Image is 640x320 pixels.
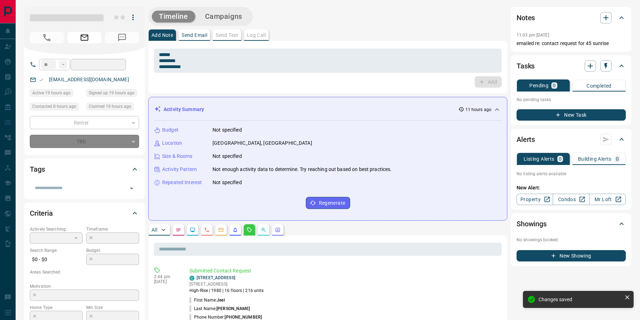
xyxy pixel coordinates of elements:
a: [EMAIL_ADDRESS][DOMAIN_NAME] [49,77,129,82]
h2: Criteria [30,208,53,219]
p: Timeframe: [86,226,139,232]
p: All [151,227,157,232]
p: Activity Pattern [162,166,197,173]
p: Actively Searching: [30,226,83,232]
p: 11 hours ago [465,106,491,113]
a: Condos [553,194,589,205]
p: Activity Summary [164,106,204,113]
span: Active 19 hours ago [32,89,71,96]
div: Renter [30,116,139,129]
div: Alerts [517,131,626,148]
p: Pending [529,83,548,88]
div: Tasks [517,57,626,75]
p: Size & Rooms [162,153,193,160]
p: Building Alerts [578,156,612,161]
p: High-Rise | 1980 | 16 floors | 216 units [189,287,264,294]
p: emailed re: contact request for 45 sunrise [517,40,626,47]
div: Thu Aug 14 2025 [30,89,83,99]
span: Email [67,32,101,43]
p: New Alert: [517,184,626,192]
p: Search Range: [30,247,83,254]
svg: Emails [218,227,224,233]
div: TBD [30,135,139,148]
p: [GEOGRAPHIC_DATA], [GEOGRAPHIC_DATA] [213,139,312,147]
a: Property [517,194,553,205]
p: 0 [559,156,562,161]
p: No pending tasks [517,94,626,105]
h2: Tasks [517,60,535,72]
span: No Number [105,32,139,43]
p: 11:03 pm [DATE] [517,33,549,38]
p: Repeated Interest [162,179,202,186]
p: Submitted Contact Request [189,267,499,275]
button: Timeline [152,11,195,22]
p: First Name: [189,297,225,303]
div: Showings [517,215,626,232]
h2: Tags [30,164,45,175]
span: Signed up 19 hours ago [89,89,134,96]
p: Not specified [213,179,242,186]
p: Budget: [86,247,139,254]
div: Thu Aug 14 2025 [86,89,139,99]
button: Open [127,183,137,193]
p: Not specified [213,153,242,160]
div: Fri Aug 15 2025 [30,103,83,112]
p: Motivation: [30,283,139,289]
p: No showings booked [517,237,626,243]
span: Contacted 8 hours ago [32,103,76,110]
p: [STREET_ADDRESS] [189,281,264,287]
span: No Number [30,32,64,43]
p: Last Name: [189,305,250,312]
p: 0 [553,83,556,88]
div: Changes saved [539,297,622,302]
p: Listing Alerts [524,156,555,161]
button: Campaigns [198,11,249,22]
h2: Showings [517,218,547,230]
p: Not enough activity data to determine. Try reaching out based on best practices. [213,166,392,173]
button: New Showing [517,250,626,261]
svg: Notes [176,227,181,233]
svg: Calls [204,227,210,233]
p: 2:44 pm [154,274,179,279]
span: Claimed 19 hours ago [89,103,131,110]
p: Min Size: [86,304,139,311]
p: Areas Searched: [30,269,139,275]
span: [PERSON_NAME] [216,306,250,311]
a: Mr.Loft [589,194,626,205]
p: No listing alerts available [517,171,626,177]
svg: Requests [247,227,252,233]
p: Add Note [151,33,173,38]
svg: Agent Actions [275,227,281,233]
p: Location [162,139,182,147]
div: condos.ca [189,276,194,281]
button: Regenerate [306,197,350,209]
svg: Lead Browsing Activity [190,227,195,233]
p: Completed [586,83,612,88]
a: [STREET_ADDRESS] [197,275,235,280]
span: Jeel [217,298,225,303]
p: [DATE] [154,279,179,284]
p: $0 - $0 [30,254,83,265]
svg: Listing Alerts [232,227,238,233]
svg: Email Valid [39,77,44,82]
div: Activity Summary11 hours ago [154,103,501,116]
textarea: To enrich screen reader interactions, please activate Accessibility in Grammarly extension settings [159,52,497,70]
p: Home Type: [30,304,83,311]
div: Thu Aug 14 2025 [86,103,139,112]
svg: Opportunities [261,227,266,233]
p: Not specified [213,126,242,134]
h2: Notes [517,12,535,23]
div: Notes [517,9,626,26]
h2: Alerts [517,134,535,145]
div: Tags [30,161,139,178]
button: New Task [517,109,626,121]
p: 0 [616,156,619,161]
span: [PHONE_NUMBER] [225,315,262,320]
p: Budget [162,126,178,134]
div: Criteria [30,205,139,222]
p: Send Email [182,33,207,38]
